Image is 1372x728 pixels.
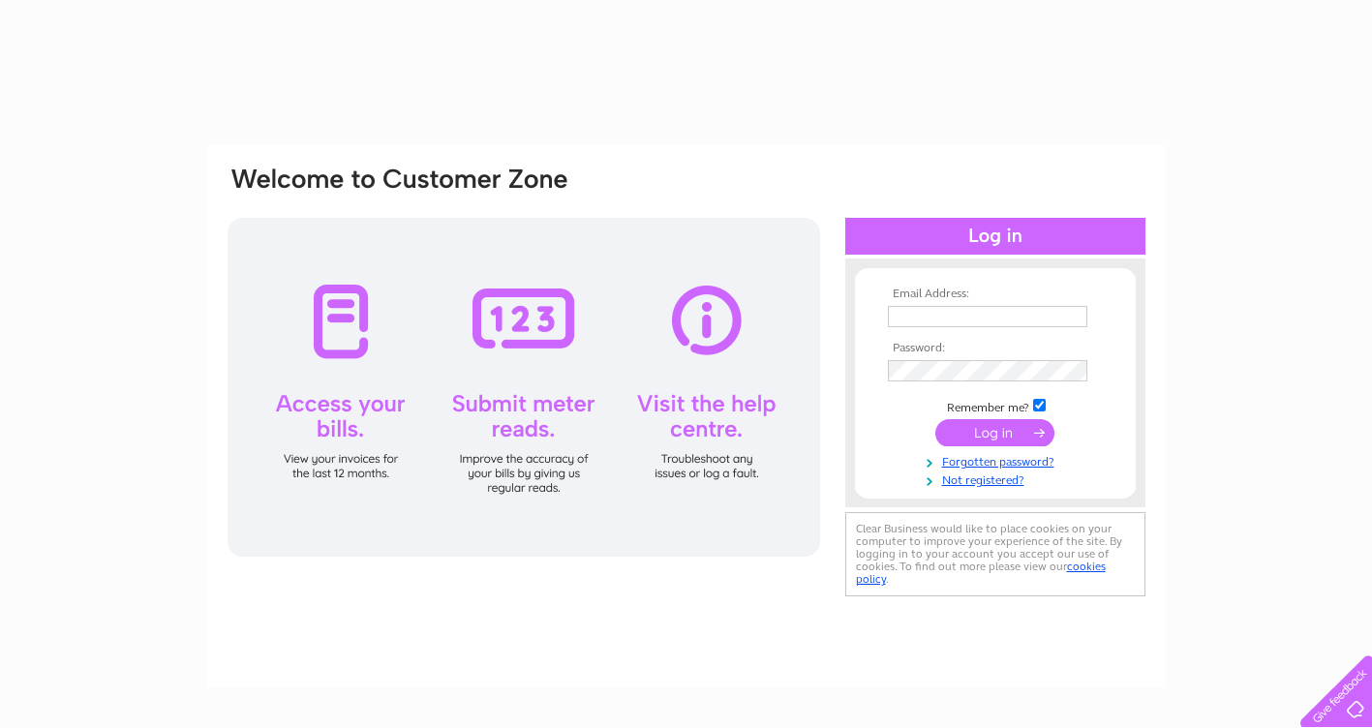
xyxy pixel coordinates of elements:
[883,342,1108,355] th: Password:
[935,419,1054,446] input: Submit
[888,451,1108,470] a: Forgotten password?
[883,396,1108,415] td: Remember me?
[845,512,1145,596] div: Clear Business would like to place cookies on your computer to improve your experience of the sit...
[883,288,1108,301] th: Email Address:
[888,470,1108,488] a: Not registered?
[856,560,1106,586] a: cookies policy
